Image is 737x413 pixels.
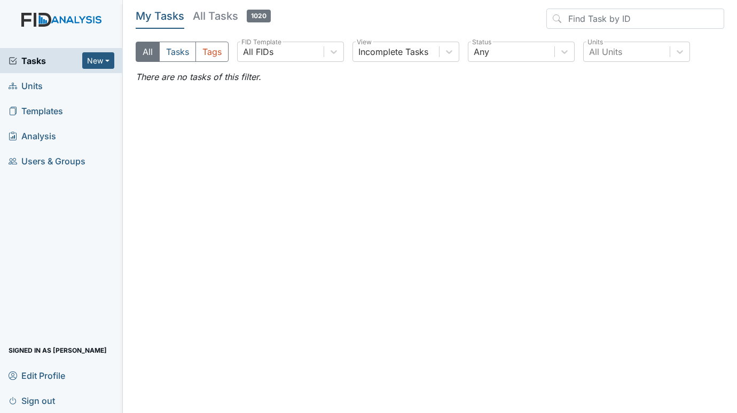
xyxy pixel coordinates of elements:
[9,392,55,409] span: Sign out
[9,54,82,67] a: Tasks
[9,342,107,359] span: Signed in as [PERSON_NAME]
[358,45,428,58] div: Incomplete Tasks
[474,45,489,58] div: Any
[136,42,160,62] button: All
[136,42,229,62] div: Type filter
[9,128,56,144] span: Analysis
[159,42,196,62] button: Tasks
[243,45,273,58] div: All FIDs
[82,52,114,69] button: New
[195,42,229,62] button: Tags
[9,77,43,94] span: Units
[247,10,271,22] span: 1020
[546,9,724,29] input: Find Task by ID
[9,367,65,384] span: Edit Profile
[9,102,63,119] span: Templates
[136,72,261,82] em: There are no tasks of this filter.
[589,45,622,58] div: All Units
[136,9,184,23] h5: My Tasks
[9,153,85,169] span: Users & Groups
[193,9,271,23] h5: All Tasks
